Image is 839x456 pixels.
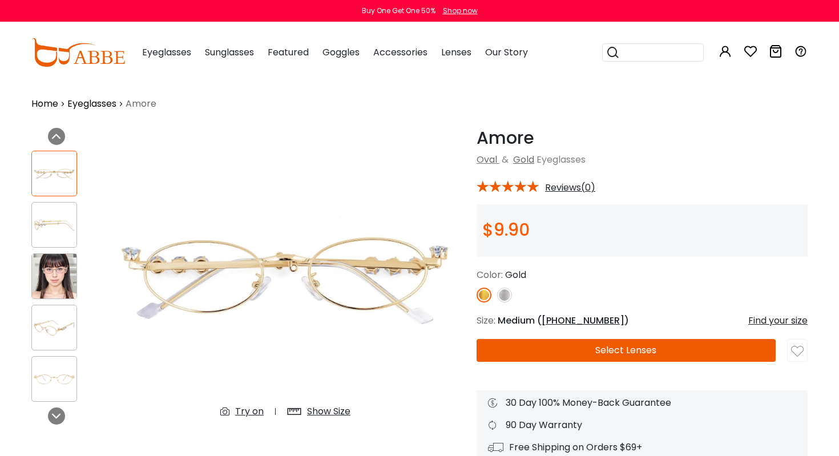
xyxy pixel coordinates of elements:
[31,97,58,111] a: Home
[477,128,808,148] h1: Amore
[322,46,360,59] span: Goggles
[488,396,796,410] div: 30 Day 100% Money-Back Guarantee
[307,405,350,418] div: Show Size
[488,418,796,432] div: 90 Day Warranty
[32,368,76,390] img: Amore Gold Metal Eyeglasses , NosePads Frames from ABBE Glasses
[32,317,76,339] img: Amore Gold Metal Eyeglasses , NosePads Frames from ABBE Glasses
[32,163,76,185] img: Amore Gold Metal Eyeglasses , NosePads Frames from ABBE Glasses
[235,405,264,418] div: Try on
[537,153,586,166] span: Eyeglasses
[362,6,435,16] div: Buy One Get One 50%
[545,183,595,193] span: Reviews(0)
[443,6,478,16] div: Shop now
[142,46,191,59] span: Eyeglasses
[498,314,629,327] span: Medium ( )
[488,441,796,454] div: Free Shipping on Orders $69+
[373,46,427,59] span: Accessories
[32,214,76,236] img: Amore Gold Metal Eyeglasses , NosePads Frames from ABBE Glasses
[477,268,503,281] span: Color:
[205,46,254,59] span: Sunglasses
[32,254,76,298] img: Amore Gold Metal Eyeglasses , NosePads Frames from ABBE Glasses
[505,268,526,281] span: Gold
[482,217,530,242] span: $9.90
[485,46,528,59] span: Our Story
[67,97,116,111] a: Eyeglasses
[477,314,495,327] span: Size:
[126,97,156,111] span: Amore
[106,128,465,427] img: Amore Gold Metal Eyeglasses , NosePads Frames from ABBE Glasses
[499,153,511,166] span: &
[477,339,776,362] button: Select Lenses
[437,6,478,15] a: Shop now
[441,46,471,59] span: Lenses
[542,314,624,327] span: [PHONE_NUMBER]
[477,153,497,166] a: Oval
[268,46,309,59] span: Featured
[791,345,804,358] img: like
[748,314,808,328] div: Find your size
[31,38,125,67] img: abbeglasses.com
[513,153,534,166] a: Gold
